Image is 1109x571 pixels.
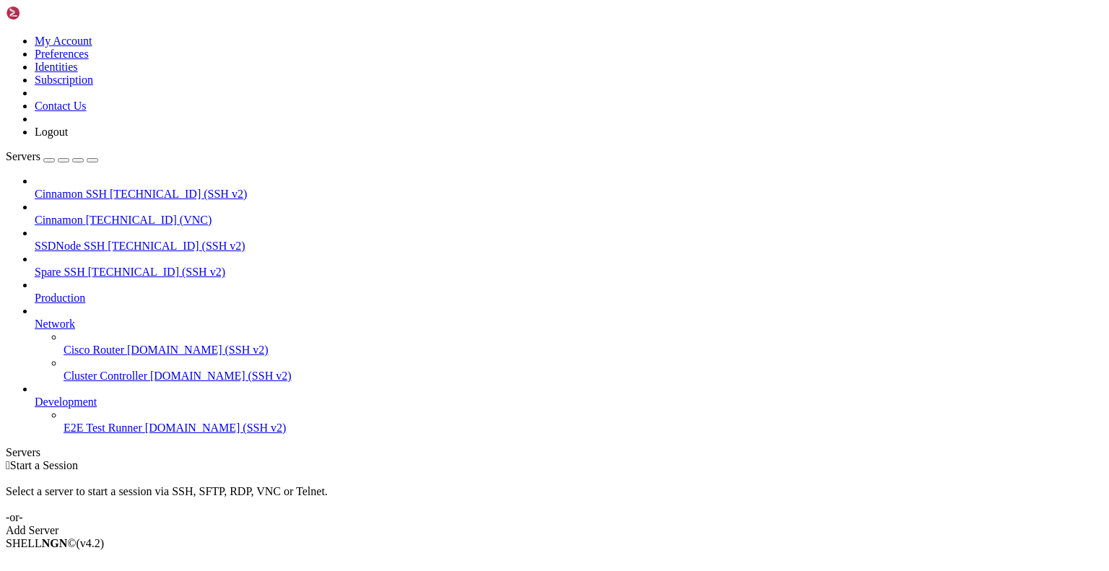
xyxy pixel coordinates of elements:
span: Cinnamon [35,214,83,226]
li: Network [35,305,1103,383]
span: [DOMAIN_NAME] (SSH v2) [145,422,287,434]
span: [TECHNICAL_ID] (SSH v2) [110,188,247,200]
a: Cinnamon SSH [TECHNICAL_ID] (SSH v2) [35,188,1103,201]
a: Subscription [35,74,93,86]
img: Shellngn [6,6,89,20]
span: SHELL © [6,537,104,549]
span: 4.2.0 [77,537,105,549]
span: Spare SSH [35,266,85,278]
li: Cisco Router [DOMAIN_NAME] (SSH v2) [64,331,1103,357]
a: Cinnamon [TECHNICAL_ID] (VNC) [35,214,1103,227]
span: SSDNode SSH [35,240,105,252]
a: Production [35,292,1103,305]
span: Production [35,292,85,304]
li: Cinnamon SSH [TECHNICAL_ID] (SSH v2) [35,175,1103,201]
span: [TECHNICAL_ID] (VNC) [86,214,212,226]
a: E2E Test Runner [DOMAIN_NAME] (SSH v2) [64,422,1103,435]
li: Spare SSH [TECHNICAL_ID] (SSH v2) [35,253,1103,279]
b: NGN [42,537,68,549]
div: Add Server [6,524,1103,537]
a: Cluster Controller [DOMAIN_NAME] (SSH v2) [64,370,1103,383]
span: Cisco Router [64,344,124,356]
a: My Account [35,35,92,47]
span: Start a Session [10,459,78,471]
a: Spare SSH [TECHNICAL_ID] (SSH v2) [35,266,1103,279]
li: Cinnamon [TECHNICAL_ID] (VNC) [35,201,1103,227]
li: Production [35,279,1103,305]
span: Servers [6,150,40,162]
a: Contact Us [35,100,87,112]
span: [DOMAIN_NAME] (SSH v2) [127,344,269,356]
li: E2E Test Runner [DOMAIN_NAME] (SSH v2) [64,409,1103,435]
span: Development [35,396,97,408]
span: [TECHNICAL_ID] (SSH v2) [108,240,245,252]
a: Development [35,396,1103,409]
span: [DOMAIN_NAME] (SSH v2) [150,370,292,382]
a: Cisco Router [DOMAIN_NAME] (SSH v2) [64,344,1103,357]
li: Development [35,383,1103,435]
div: Select a server to start a session via SSH, SFTP, RDP, VNC or Telnet. -or- [6,472,1103,524]
div: Servers [6,446,1103,459]
a: Logout [35,126,68,138]
li: Cluster Controller [DOMAIN_NAME] (SSH v2) [64,357,1103,383]
a: Servers [6,150,98,162]
a: SSDNode SSH [TECHNICAL_ID] (SSH v2) [35,240,1103,253]
span: Cluster Controller [64,370,147,382]
a: Preferences [35,48,89,60]
span: E2E Test Runner [64,422,142,434]
li: SSDNode SSH [TECHNICAL_ID] (SSH v2) [35,227,1103,253]
a: Identities [35,61,78,73]
span:  [6,459,10,471]
span: [TECHNICAL_ID] (SSH v2) [88,266,225,278]
span: Cinnamon SSH [35,188,107,200]
span: Network [35,318,75,330]
a: Network [35,318,1103,331]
